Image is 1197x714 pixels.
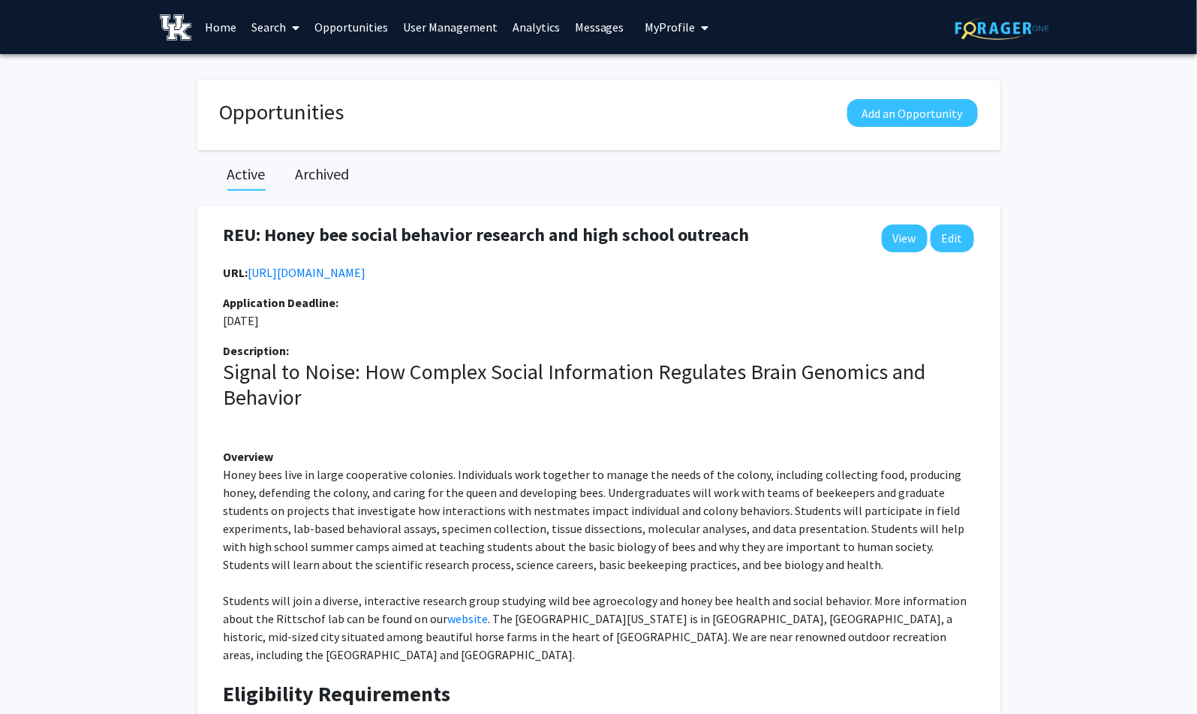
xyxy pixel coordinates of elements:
[248,265,366,280] a: Opens in a new tab
[505,1,567,53] a: Analytics
[882,224,928,252] a: View
[955,17,1049,40] img: ForagerOne Logo
[645,20,696,35] span: My Profile
[197,1,244,53] a: Home
[224,358,931,411] span: Signal to Noise: How Complex Social Information Regulates Brain Genomics and Behavior
[227,165,266,183] h2: Active
[307,1,395,53] a: Opportunities
[220,99,344,125] h1: Opportunities
[448,611,489,626] a: website
[847,99,978,127] button: Add an Opportunity
[395,1,505,53] a: User Management
[224,465,974,574] p: Honey bees live in large cooperative colonies. Individuals work together to manage the needs of t...
[224,265,248,280] b: URL:
[224,295,339,310] b: Application Deadline:
[224,294,523,330] p: [DATE]
[244,1,307,53] a: Search
[160,14,192,41] img: University of Kentucky Logo
[11,646,64,703] iframe: Chat
[224,680,451,707] strong: Eligibility Requirements
[931,224,974,252] button: Edit
[224,449,274,464] strong: Overview
[296,165,350,183] h2: Archived
[567,1,632,53] a: Messages
[224,342,974,360] div: Description:
[224,592,974,664] p: Students will join a diverse, interactive research group studying wild bee agroecology and honey ...
[224,224,750,246] h4: REU: Honey bee social behavior research and high school outreach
